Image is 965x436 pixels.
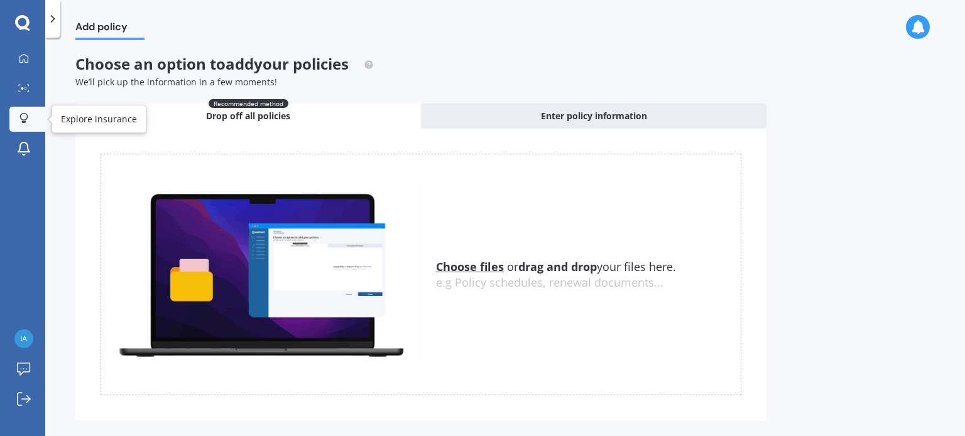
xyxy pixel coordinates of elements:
[75,21,144,38] span: Add policy
[436,276,741,290] div: e.g Policy schedules, renewal documents...
[518,259,597,274] b: drag and drop
[61,113,137,125] div: Explore insurance
[206,110,290,122] span: Drop off all policies
[101,186,421,363] img: upload.de96410c8ce839c3fdd5.gif
[541,110,647,122] span: Enter policy information
[75,76,277,88] span: We’ll pick up the information in a few moments!
[436,259,676,274] span: or your files here.
[14,329,33,348] img: 26f10633bfa2a8447ee56c5ffca9ff40
[436,259,504,274] u: Choose files
[209,99,288,108] span: Recommended method
[210,53,349,74] span: to add your policies
[75,53,374,74] span: Choose an option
